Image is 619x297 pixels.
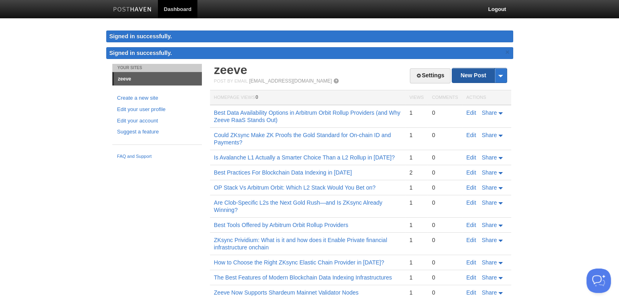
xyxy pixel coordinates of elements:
div: 1 [409,236,424,244]
li: Your Sites [112,64,202,72]
div: 0 [432,221,458,229]
a: Edit [466,184,476,191]
span: Share [482,259,497,266]
span: Share [482,222,497,228]
div: 0 [432,236,458,244]
th: Comments [428,90,462,105]
a: Edit [466,259,476,266]
span: Signed in successfully. [109,50,172,56]
a: Zeeve Now Supports Shardeum Mainnet Validator Nodes [214,289,359,296]
span: Share [482,237,497,243]
a: Best Tools Offered by Arbitrum Orbit Rollup Providers [214,222,348,228]
a: Edit [466,274,476,281]
a: Edit [466,109,476,116]
a: OP Stack Vs Arbitrum Orbit: Which L2 Stack Would You Bet on? [214,184,376,191]
a: zeeve [114,72,202,85]
div: 0 [432,274,458,281]
th: Views [405,90,428,105]
span: Post by Email [214,79,248,83]
div: 0 [432,169,458,176]
span: Share [482,132,497,138]
span: Share [482,154,497,161]
div: 1 [409,259,424,266]
div: 0 [432,199,458,206]
div: 1 [409,154,424,161]
a: [EMAIL_ADDRESS][DOMAIN_NAME] [249,78,332,84]
div: 1 [409,289,424,296]
a: Is Avalanche L1 Actually a Smarter Choice Than a L2 Rollup in [DATE]? [214,154,395,161]
div: Signed in successfully. [106,31,513,42]
a: Are Clob-Specific L2s the Next Gold Rush—and Is ZKsync Already Winning? [214,199,383,213]
a: Edit [466,169,476,176]
div: 2 [409,169,424,176]
span: Share [482,274,497,281]
a: The Best Features of Modern Blockchain Data Indexing Infrastructures [214,274,392,281]
a: Edit your user profile [117,105,197,114]
a: Edit [466,199,476,206]
span: Share [482,184,497,191]
a: Settings [410,68,450,83]
a: Create a new site [117,94,197,103]
div: 1 [409,274,424,281]
span: Share [482,199,497,206]
a: ZKsync Prividium: What is it and how does it Enable Private financial infrastructure onchain [214,237,387,251]
div: 1 [409,131,424,139]
a: New Post [452,68,506,83]
th: Homepage Views [210,90,405,105]
div: 0 [432,131,458,139]
a: Suggest a feature [117,128,197,136]
div: 1 [409,199,424,206]
a: Best Data Availability Options in Arbitrum Orbit Rollup Providers (and Why Zeeve RaaS Stands Out) [214,109,400,123]
a: Edit [466,154,476,161]
span: Share [482,289,497,296]
a: How to Choose the Right ZKsync Elastic Chain Provider in [DATE]? [214,259,384,266]
div: 0 [432,154,458,161]
span: Share [482,109,497,116]
span: Share [482,169,497,176]
a: Edit [466,289,476,296]
a: Best Practices For Blockchain Data Indexing in [DATE] [214,169,352,176]
div: 0 [432,289,458,296]
a: Could ZKsync Make ZK Proofs the Gold Standard for On-chain ID and Payments? [214,132,391,146]
span: 0 [256,94,258,100]
a: Edit [466,237,476,243]
iframe: Help Scout Beacon - Open [586,269,611,293]
a: zeeve [214,63,247,76]
a: Edit your account [117,117,197,125]
th: Actions [462,90,511,105]
a: Edit [466,132,476,138]
div: 0 [432,184,458,191]
div: 0 [432,259,458,266]
div: 1 [409,109,424,116]
div: 1 [409,184,424,191]
a: Edit [466,222,476,228]
div: 1 [409,221,424,229]
img: Posthaven-bar [113,7,152,13]
a: FAQ and Support [117,153,197,160]
div: 0 [432,109,458,116]
a: × [504,47,511,57]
